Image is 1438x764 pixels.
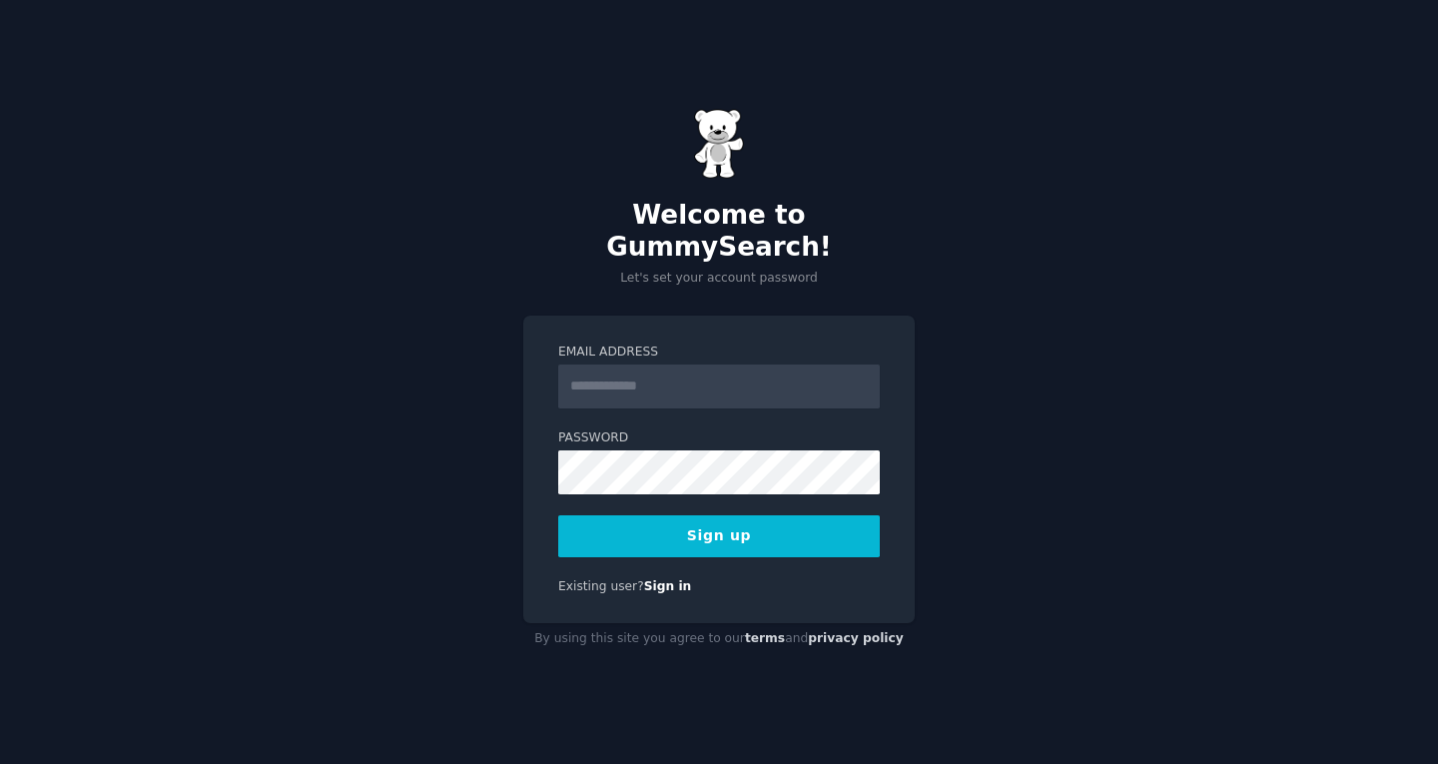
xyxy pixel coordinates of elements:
a: terms [745,631,785,645]
h2: Welcome to GummySearch! [523,200,915,263]
p: Let's set your account password [523,270,915,288]
label: Email Address [558,344,880,362]
label: Password [558,429,880,447]
a: privacy policy [808,631,904,645]
button: Sign up [558,515,880,557]
span: Existing user? [558,579,644,593]
div: By using this site you agree to our and [523,623,915,655]
a: Sign in [644,579,692,593]
img: Gummy Bear [694,109,744,179]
